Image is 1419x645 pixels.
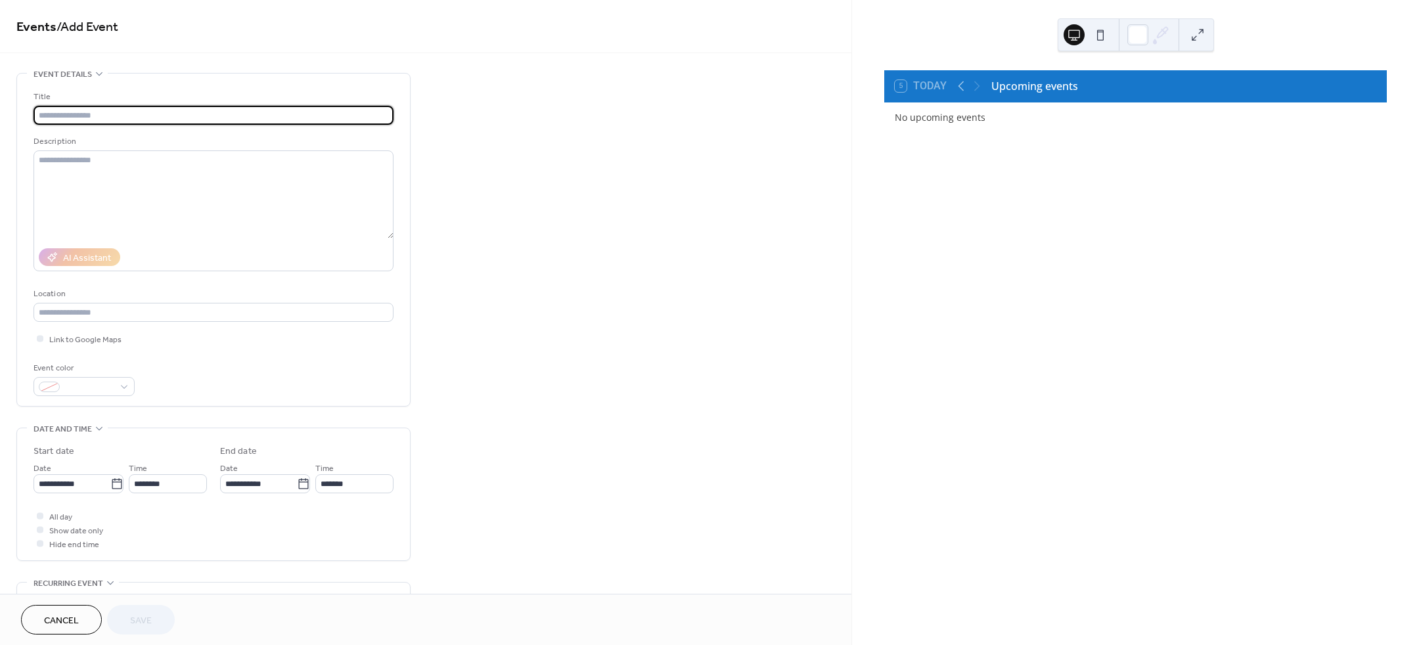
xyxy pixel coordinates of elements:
[49,333,122,347] span: Link to Google Maps
[49,524,103,538] span: Show date only
[49,510,72,524] span: All day
[129,462,147,476] span: Time
[34,68,92,81] span: Event details
[34,422,92,436] span: Date and time
[991,78,1078,94] div: Upcoming events
[49,538,99,552] span: Hide end time
[16,14,56,40] a: Events
[34,90,391,104] div: Title
[34,462,51,476] span: Date
[34,577,103,590] span: Recurring event
[315,462,334,476] span: Time
[56,14,118,40] span: / Add Event
[220,445,257,458] div: End date
[220,462,238,476] span: Date
[21,605,102,634] button: Cancel
[44,614,79,628] span: Cancel
[34,445,74,458] div: Start date
[34,135,391,148] div: Description
[34,287,391,301] div: Location
[895,110,1376,124] div: No upcoming events
[34,361,132,375] div: Event color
